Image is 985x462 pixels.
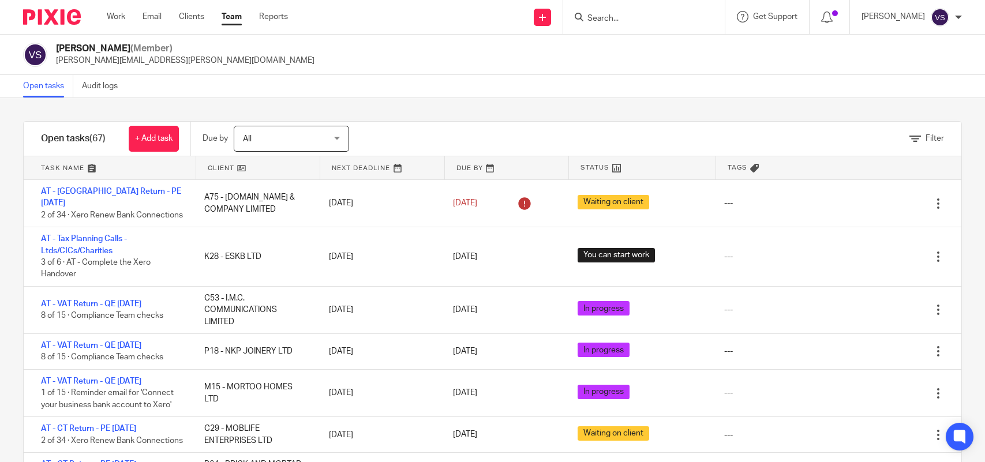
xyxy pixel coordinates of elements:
[753,13,797,21] span: Get Support
[931,8,949,27] img: svg%3E
[203,133,228,144] p: Due by
[578,195,649,209] span: Waiting on client
[107,11,125,22] a: Work
[578,385,630,399] span: In progress
[862,11,925,22] p: [PERSON_NAME]
[23,43,47,67] img: svg%3E
[193,417,317,452] div: C29 - MOBLIFE ENTERPRISES LTD
[56,43,314,55] h2: [PERSON_NAME]
[453,347,477,355] span: [DATE]
[724,197,733,209] div: ---
[453,389,477,397] span: [DATE]
[724,345,733,357] div: ---
[130,44,173,53] span: (Member)
[41,235,127,254] a: AT - Tax Planning Calls - Ltds/CICs/Charities
[317,340,441,363] div: [DATE]
[193,340,317,363] div: P18 - NKP JOINERY LTD
[41,389,174,409] span: 1 of 15 · Reminder email for 'Connect your business bank account to Xero'
[193,375,317,411] div: M15 - MORTOO HOMES LTD
[578,248,655,262] span: You can start work
[193,245,317,268] div: K28 - ESKB LTD
[724,304,733,315] div: ---
[580,163,609,172] span: Status
[222,11,242,22] a: Team
[41,354,163,362] span: 8 of 15 · Compliance Team checks
[724,251,733,262] div: ---
[82,75,126,97] a: Audit logs
[317,191,441,215] div: [DATE]
[317,245,441,268] div: [DATE]
[143,11,162,22] a: Email
[243,135,252,143] span: All
[586,14,690,24] input: Search
[578,426,649,441] span: Waiting on client
[453,306,477,314] span: [DATE]
[41,133,106,145] h1: Open tasks
[453,199,477,207] span: [DATE]
[926,134,944,142] span: Filter
[41,300,141,308] a: AT - VAT Return - QE [DATE]
[724,387,733,399] div: ---
[578,301,630,315] span: In progress
[317,423,441,446] div: [DATE]
[259,11,288,22] a: Reports
[23,75,73,97] a: Open tasks
[317,381,441,404] div: [DATE]
[41,187,181,207] a: AT - [GEOGRAPHIC_DATA] Return - PE [DATE]
[724,429,733,441] div: ---
[41,377,141,385] a: AT - VAT Return - QE [DATE]
[41,341,141,350] a: AT - VAT Return - QE [DATE]
[41,312,163,320] span: 8 of 15 · Compliance Team checks
[41,258,151,279] span: 3 of 6 · AT - Complete the Xero Handover
[41,425,136,433] a: AT - CT Return - PE [DATE]
[193,287,317,333] div: C53 - I.M.C. COMMUNICATIONS LIMITED
[129,126,179,152] a: + Add task
[41,211,183,219] span: 2 of 34 · Xero Renew Bank Connections
[89,134,106,143] span: (67)
[578,343,630,357] span: In progress
[23,9,81,25] img: Pixie
[317,298,441,321] div: [DATE]
[453,253,477,261] span: [DATE]
[41,437,183,445] span: 2 of 34 · Xero Renew Bank Connections
[56,55,314,66] p: [PERSON_NAME][EMAIL_ADDRESS][PERSON_NAME][DOMAIN_NAME]
[728,163,747,172] span: Tags
[179,11,204,22] a: Clients
[193,186,317,221] div: A75 - [DOMAIN_NAME] & COMPANY LIMITED
[453,431,477,439] span: [DATE]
